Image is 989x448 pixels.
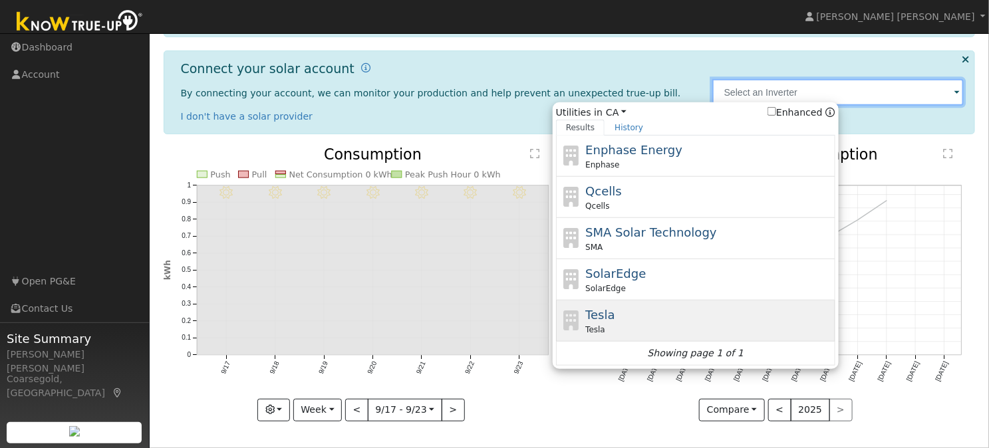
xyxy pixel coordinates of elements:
[182,215,191,223] text: 0.8
[762,360,777,383] text: [DATE]
[182,249,191,257] text: 0.6
[531,148,540,159] text: 
[187,181,191,189] text: 1
[585,282,626,294] span: SolarEdge
[7,372,142,400] div: Coarsegold, [GEOGRAPHIC_DATA]
[877,360,892,383] text: [DATE]
[704,360,719,383] text: [DATE]
[7,330,142,348] span: Site Summary
[694,146,878,163] text: Annual Net Consumption
[182,233,191,240] text: 0.7
[585,308,615,322] span: Tesla
[768,106,835,120] span: Show enhanced providers
[556,120,605,136] a: Results
[182,199,191,206] text: 0.9
[219,360,231,376] text: 9/17
[324,146,422,163] text: Consumption
[855,217,861,223] circle: onclick=""
[112,388,124,398] a: Map
[905,360,920,383] text: [DATE]
[768,107,776,116] input: Enhanced
[934,360,950,383] text: [DATE]
[464,360,476,376] text: 9/22
[163,261,172,280] text: kWh
[182,334,191,342] text: 0.1
[317,360,329,376] text: 9/19
[181,88,681,98] span: By connecting your account, we can monitor your production and help prevent an unexpected true-up...
[674,360,690,383] text: [DATE]
[585,324,605,336] span: Tesla
[605,120,653,136] a: History
[648,346,744,360] i: Showing page 1 of 1
[181,111,313,122] a: I don't have a solar provider
[826,107,835,118] a: Enhanced Providers
[187,352,191,359] text: 0
[585,225,716,239] span: SMA Solar Technology
[819,360,834,383] text: [DATE]
[884,198,889,203] circle: onclick=""
[585,184,622,198] span: Qcells
[732,360,748,383] text: [DATE]
[712,79,964,106] input: Select an Inverter
[69,426,80,437] img: retrieve
[817,11,975,22] span: [PERSON_NAME] [PERSON_NAME]
[848,360,863,383] text: [DATE]
[366,360,378,376] text: 9/20
[210,169,230,179] text: Push
[345,399,368,421] button: <
[442,399,465,421] button: >
[182,300,191,308] text: 0.3
[617,360,633,383] text: [DATE]
[768,106,823,120] label: Enhanced
[585,267,646,280] span: SolarEdge
[513,360,525,376] text: 9/23
[944,148,953,159] text: 
[790,360,805,383] text: [DATE]
[181,61,354,76] h1: Connect your solar account
[791,399,830,421] button: 2025
[585,143,682,157] span: Enphase Energy
[768,399,791,421] button: <
[556,106,835,120] span: Utilities in
[182,283,191,290] text: 0.4
[585,159,619,171] span: Enphase
[7,348,142,376] div: [PERSON_NAME] [PERSON_NAME]
[585,241,603,253] span: SMA
[268,360,280,376] text: 9/18
[699,399,765,421] button: Compare
[606,106,627,120] a: CA
[585,200,609,212] span: Qcells
[293,399,342,421] button: Week
[10,7,150,37] img: Know True-Up
[405,169,501,179] text: Peak Push Hour 0 kWh
[289,169,392,179] text: Net Consumption 0 kWh
[182,267,191,274] text: 0.5
[182,317,191,324] text: 0.2
[415,360,427,376] text: 9/21
[368,399,442,421] button: 9/17 - 9/23
[646,360,661,383] text: [DATE]
[251,169,267,179] text: Pull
